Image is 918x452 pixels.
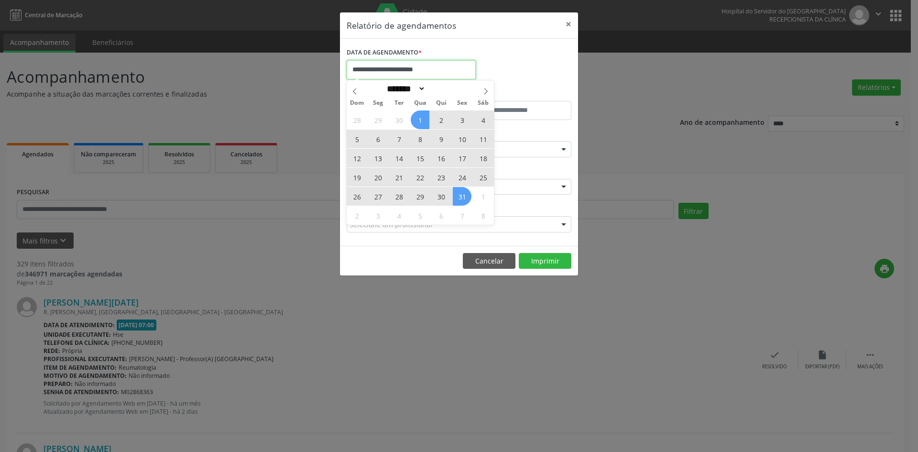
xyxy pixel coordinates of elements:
span: Outubro 30, 2025 [432,187,450,206]
span: Qua [410,100,431,106]
span: Ter [389,100,410,106]
button: Imprimir [519,253,571,269]
span: Outubro 23, 2025 [432,168,450,187]
span: Outubro 20, 2025 [369,168,387,187]
span: Outubro 2, 2025 [432,110,450,129]
span: Sex [452,100,473,106]
span: Novembro 4, 2025 [390,206,408,225]
span: Outubro 28, 2025 [390,187,408,206]
label: ATÉ [461,86,571,101]
span: Setembro 29, 2025 [369,110,387,129]
span: Outubro 22, 2025 [411,168,429,187]
span: Outubro 7, 2025 [390,130,408,148]
span: Outubro 6, 2025 [369,130,387,148]
span: Outubro 10, 2025 [453,130,471,148]
span: Outubro 26, 2025 [348,187,366,206]
span: Outubro 11, 2025 [474,130,492,148]
span: Outubro 25, 2025 [474,168,492,187]
span: Outubro 9, 2025 [432,130,450,148]
span: Selecione um profissional [350,220,432,230]
span: Outubro 12, 2025 [348,149,366,167]
span: Outubro 3, 2025 [453,110,471,129]
span: Outubro 21, 2025 [390,168,408,187]
span: Setembro 30, 2025 [390,110,408,129]
select: Month [383,84,426,94]
span: Outubro 8, 2025 [411,130,429,148]
span: Outubro 5, 2025 [348,130,366,148]
span: Novembro 1, 2025 [474,187,492,206]
button: Cancelar [463,253,515,269]
span: Novembro 7, 2025 [453,206,471,225]
label: DATA DE AGENDAMENTO [347,45,422,60]
span: Outubro 29, 2025 [411,187,429,206]
span: Dom [347,100,368,106]
button: Close [559,12,578,36]
span: Outubro 15, 2025 [411,149,429,167]
span: Qui [431,100,452,106]
h5: Relatório de agendamentos [347,19,456,32]
span: Novembro 2, 2025 [348,206,366,225]
span: Sáb [473,100,494,106]
span: Outubro 27, 2025 [369,187,387,206]
input: Year [426,84,457,94]
span: Novembro 3, 2025 [369,206,387,225]
span: Outubro 14, 2025 [390,149,408,167]
span: Outubro 24, 2025 [453,168,471,187]
span: Outubro 4, 2025 [474,110,492,129]
span: Novembro 5, 2025 [411,206,429,225]
span: Outubro 16, 2025 [432,149,450,167]
span: Seg [368,100,389,106]
span: Outubro 1, 2025 [411,110,429,129]
span: Outubro 18, 2025 [474,149,492,167]
span: Outubro 19, 2025 [348,168,366,187]
span: Outubro 13, 2025 [369,149,387,167]
span: Outubro 31, 2025 [453,187,471,206]
span: Novembro 6, 2025 [432,206,450,225]
span: Novembro 8, 2025 [474,206,492,225]
span: Setembro 28, 2025 [348,110,366,129]
span: Outubro 17, 2025 [453,149,471,167]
